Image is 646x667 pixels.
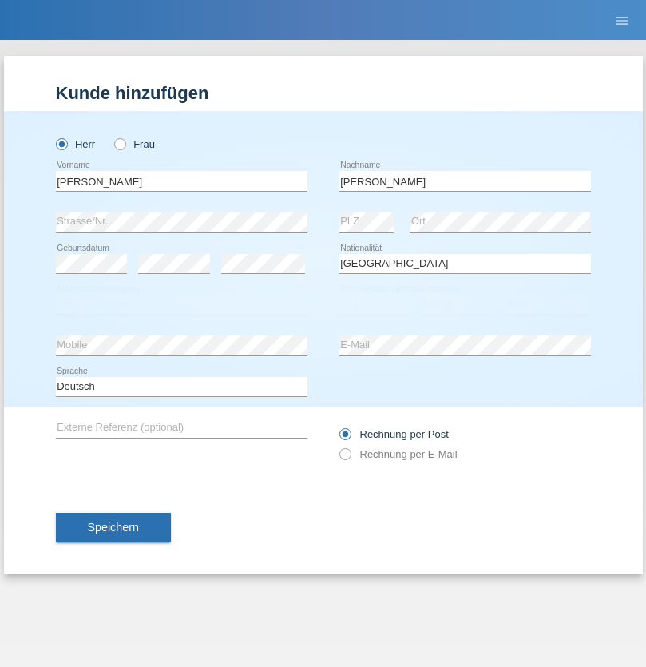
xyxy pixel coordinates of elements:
input: Rechnung per E-Mail [339,448,350,468]
label: Rechnung per Post [339,428,449,440]
input: Herr [56,138,66,149]
h1: Kunde hinzufügen [56,83,591,103]
label: Rechnung per E-Mail [339,448,458,460]
label: Herr [56,138,96,150]
a: menu [606,15,638,25]
input: Frau [114,138,125,149]
span: Speichern [88,521,139,534]
label: Frau [114,138,155,150]
i: menu [614,13,630,29]
input: Rechnung per Post [339,428,350,448]
button: Speichern [56,513,171,543]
